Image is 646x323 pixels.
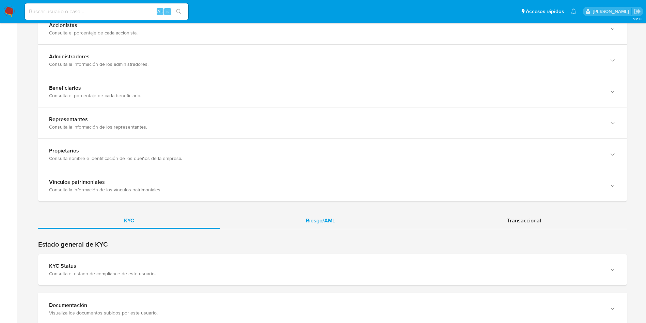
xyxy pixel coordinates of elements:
[593,8,631,15] p: gustavo.deseta@mercadolibre.com
[157,8,163,15] span: Alt
[124,217,134,224] span: KYC
[306,217,335,224] span: Riesgo/AML
[167,8,169,15] span: s
[507,217,541,224] span: Transaccional
[172,7,186,16] button: search-icon
[526,8,564,15] span: Accesos rápidos
[25,7,188,16] input: Buscar usuario o caso...
[634,8,641,15] a: Salir
[633,16,643,21] span: 3.161.2
[571,9,577,14] a: Notificaciones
